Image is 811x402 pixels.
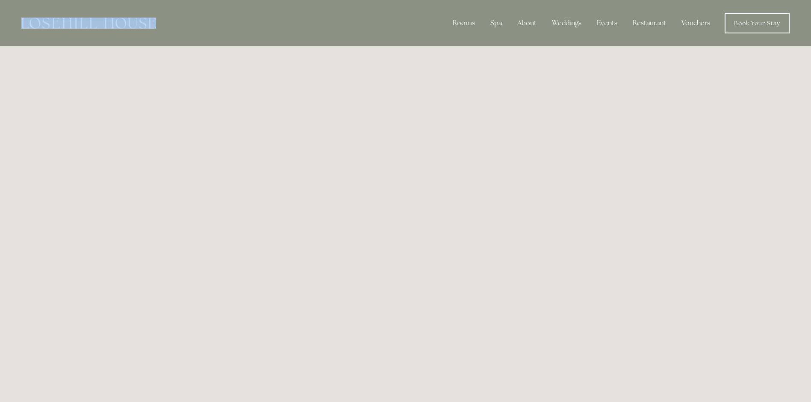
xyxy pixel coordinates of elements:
[590,15,624,32] div: Events
[21,18,156,29] img: Losehill House
[545,15,588,32] div: Weddings
[725,13,790,33] a: Book Your Stay
[446,15,482,32] div: Rooms
[484,15,509,32] div: Spa
[675,15,717,32] a: Vouchers
[510,15,543,32] div: About
[626,15,673,32] div: Restaurant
